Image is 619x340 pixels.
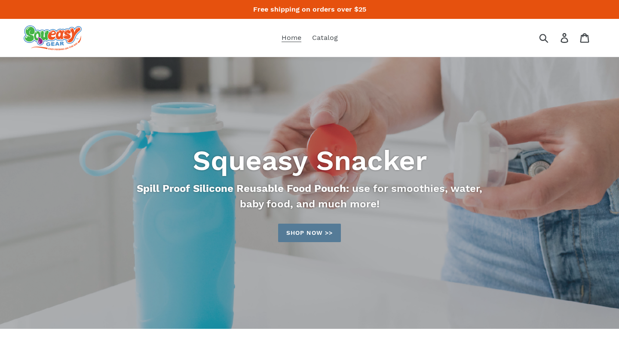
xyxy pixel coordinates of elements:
[137,182,349,194] strong: Spill Proof Silicone Reusable Food Pouch:
[277,31,306,44] a: Home
[312,33,338,42] span: Catalog
[134,181,485,212] p: use for smoothies, water, baby food, and much more!
[75,144,544,177] h2: Squeasy Snacker
[542,28,566,47] input: Search
[24,25,82,50] img: squeasy gear snacker portable food pouch
[308,31,342,44] a: Catalog
[282,33,301,42] span: Home
[278,224,341,242] a: Shop now >>: Catalog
